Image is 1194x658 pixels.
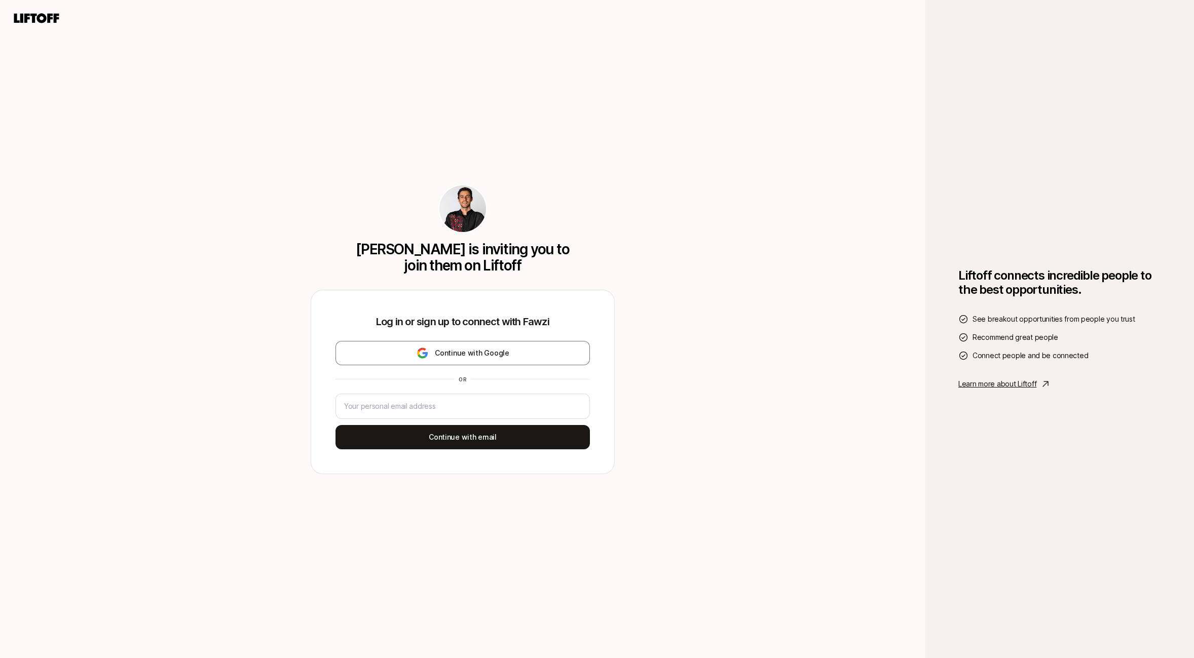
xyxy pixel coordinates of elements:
h1: Liftoff connects incredible people to the best opportunities. [958,268,1161,297]
input: Your personal email address [344,400,581,412]
p: Learn more about Liftoff [958,378,1036,390]
a: Learn more about Liftoff [958,378,1161,390]
img: ACg8ocKfD4J6FzG9_HAYQ9B8sLvPSEBLQEDmbHTY_vjoi9sRmV9s2RKt=s160-c [439,185,486,232]
span: Recommend great people [973,331,1058,343]
div: or [455,375,471,383]
p: Log in or sign up to connect with Fawzi [335,315,590,329]
p: [PERSON_NAME] is inviting you to join them on Liftoff [353,241,573,274]
button: Continue with Google [335,341,590,365]
span: Connect people and be connected [973,350,1088,362]
img: google-logo [416,347,429,359]
button: Continue with email [335,425,590,449]
span: See breakout opportunities from people you trust [973,313,1135,325]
